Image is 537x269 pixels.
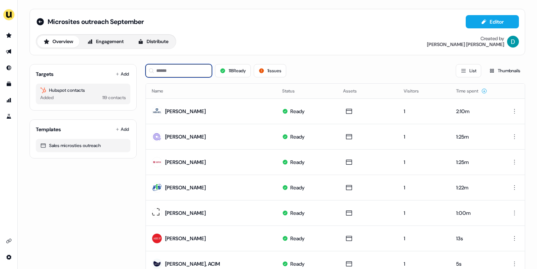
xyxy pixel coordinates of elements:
div: 1 [404,108,444,115]
button: 118Ready [215,64,251,77]
img: David [507,36,519,48]
a: Go to integrations [3,235,15,247]
a: Go to outbound experience [3,46,15,57]
button: Engagement [81,36,130,48]
div: 1 [404,184,444,191]
span: Microsites outreach September [48,17,144,26]
div: Ready [290,209,305,217]
div: 1:25m [456,133,495,140]
div: Hubspot contacts [40,87,126,94]
div: 5s [456,260,495,268]
div: [PERSON_NAME] [165,235,206,242]
div: [PERSON_NAME] [165,209,206,217]
button: List [456,64,481,77]
button: Visitors [404,84,428,98]
div: 2:10m [456,108,495,115]
div: 119 contacts [102,94,126,101]
div: [PERSON_NAME] [PERSON_NAME] [427,42,504,48]
div: 13s [456,235,495,242]
button: Name [152,84,172,98]
div: 1 [404,158,444,166]
button: Editor [466,15,519,28]
button: Add [114,124,130,134]
button: Status [282,84,304,98]
div: 1 [404,260,444,268]
div: 1:00m [456,209,495,217]
div: 1 [404,133,444,140]
div: Ready [290,133,305,140]
button: 1issues [254,64,286,77]
div: [PERSON_NAME] [165,184,206,191]
a: Go to templates [3,78,15,90]
a: Go to integrations [3,251,15,263]
div: Targets [36,70,54,78]
div: [PERSON_NAME] [165,133,206,140]
a: Go to prospects [3,29,15,41]
div: Ready [290,235,305,242]
div: Added [40,94,54,101]
a: Go to Inbound [3,62,15,74]
a: Go to attribution [3,94,15,106]
button: Overview [37,36,79,48]
div: Ready [290,108,305,115]
div: Ready [290,158,305,166]
a: Go to experiments [3,111,15,122]
div: 1 [404,235,444,242]
th: Assets [337,84,398,98]
div: [PERSON_NAME] [165,158,206,166]
button: Time spent [456,84,487,98]
button: Thumbnails [484,64,525,77]
button: Add [114,69,130,79]
div: Ready [290,260,305,268]
div: [PERSON_NAME] [165,108,206,115]
div: Templates [36,126,61,133]
button: Distribute [131,36,175,48]
div: Ready [290,184,305,191]
div: 1:25m [456,158,495,166]
div: Created by [480,36,504,42]
div: [PERSON_NAME], ACIM [165,260,220,268]
div: 1:22m [456,184,495,191]
a: Editor [466,19,519,27]
div: 1 [404,209,444,217]
div: Sales microsties outreach [40,142,126,149]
